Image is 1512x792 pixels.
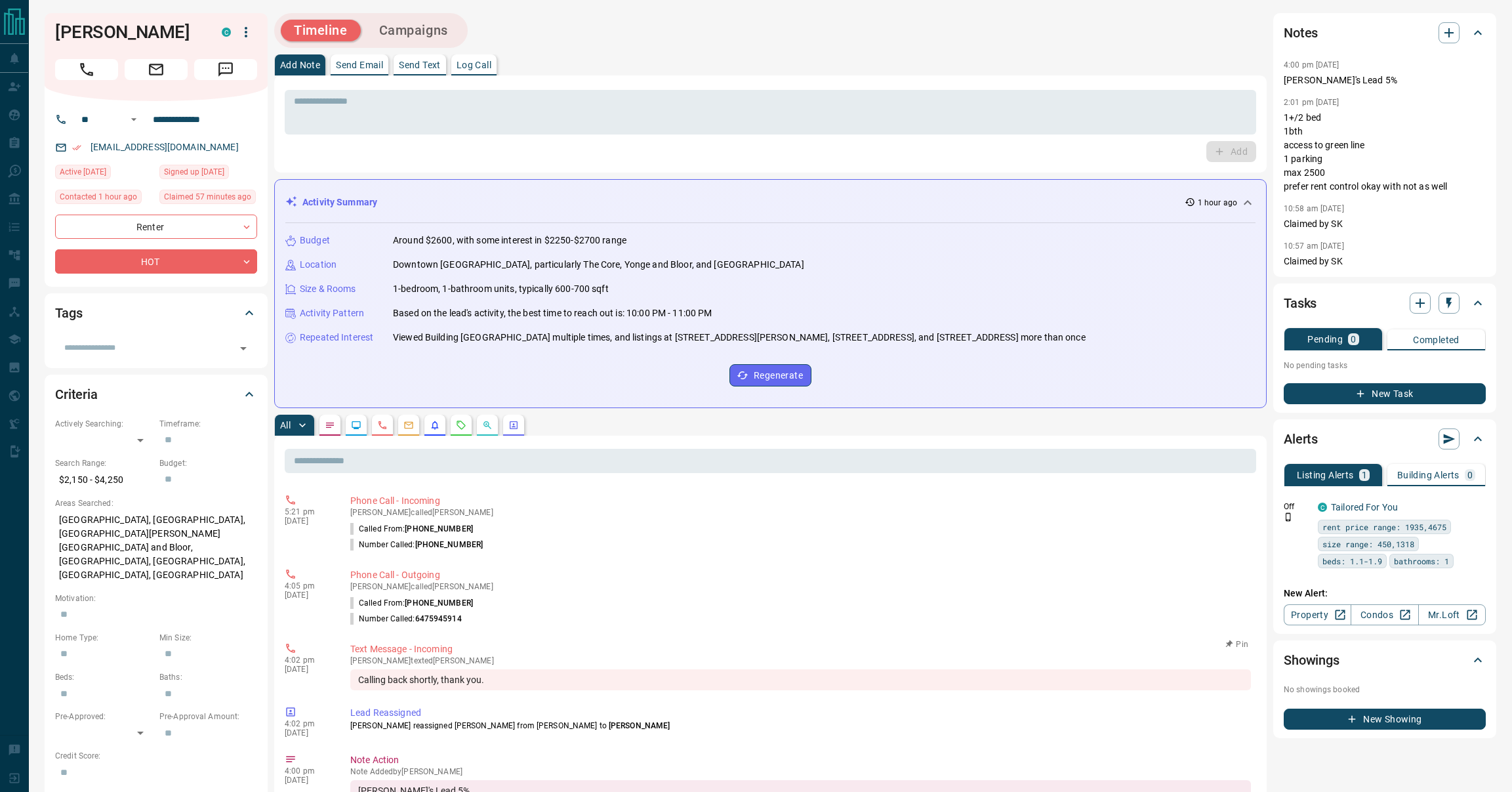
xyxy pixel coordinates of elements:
[55,593,257,604] p: Motivation:
[393,331,1086,344] p: Viewed Building [GEOGRAPHIC_DATA] multiple times, and listings at [STREET_ADDRESS][PERSON_NAME], ...
[55,297,257,329] div: Tags
[350,642,1251,656] p: Text Message - Incoming
[55,509,257,586] p: [GEOGRAPHIC_DATA], [GEOGRAPHIC_DATA], [GEOGRAPHIC_DATA][PERSON_NAME][GEOGRAPHIC_DATA] and Bloor, ...
[55,215,257,239] div: Renter
[1284,60,1339,70] p: 4:00 pm [DATE]
[1413,335,1460,344] p: Completed
[350,656,1251,665] p: [PERSON_NAME] texted [PERSON_NAME]
[55,469,153,491] p: $2,150 - $4,250
[1322,554,1382,568] span: beds: 1.1-1.9
[350,706,1251,720] p: Lead Reassigned
[222,28,231,37] div: condos.ca
[1284,650,1339,671] h2: Showings
[350,669,1251,690] div: Calling back shortly, thank you.
[1322,520,1446,533] span: rent price range: 1935,4675
[350,539,483,551] p: Number Called:
[350,523,473,535] p: Called From:
[300,306,364,320] p: Activity Pattern
[159,711,257,722] p: Pre-Approval Amount:
[55,632,153,644] p: Home Type:
[300,258,337,272] p: Location
[1297,470,1354,480] p: Listing Alerts
[1284,383,1486,404] button: New Task
[482,420,493,430] svg: Opportunities
[60,190,137,203] span: Contacted 1 hour ago
[351,420,361,430] svg: Lead Browsing Activity
[1284,17,1486,49] div: Notes
[405,524,473,533] span: [PHONE_NUMBER]
[1284,512,1293,522] svg: Push Notification Only
[55,22,202,43] h1: [PERSON_NAME]
[1284,587,1486,600] p: New Alert:
[508,420,519,430] svg: Agent Actions
[1284,428,1318,449] h2: Alerts
[1397,470,1460,480] p: Building Alerts
[126,112,142,127] button: Open
[159,632,257,644] p: Min Size:
[55,384,98,405] h2: Criteria
[55,671,153,683] p: Beds:
[1284,111,1486,194] p: 1+/2 bed 1bth access to green line 1 parking max 2500 prefer rent control okay with not as well
[1284,287,1486,319] div: Tasks
[285,728,331,738] p: [DATE]
[159,671,257,683] p: Baths:
[285,776,331,785] p: [DATE]
[1218,638,1256,650] button: Pin
[1284,293,1317,314] h2: Tasks
[415,540,483,549] span: [PHONE_NUMBER]
[1284,204,1344,213] p: 10:58 am [DATE]
[281,20,361,41] button: Timeline
[1284,241,1344,251] p: 10:57 am [DATE]
[55,711,153,722] p: Pre-Approved:
[280,60,320,70] p: Add Note
[60,165,106,178] span: Active [DATE]
[55,457,153,469] p: Search Range:
[350,767,1251,776] p: Note Added by [PERSON_NAME]
[377,420,388,430] svg: Calls
[1362,470,1367,480] p: 1
[300,331,373,344] p: Repeated Interest
[415,614,462,623] span: 6475945914
[1284,423,1486,455] div: Alerts
[1284,684,1486,696] p: No showings booked
[393,282,609,296] p: 1-bedroom, 1-bathroom units, typically 600-700 sqft
[159,165,257,183] div: Tue Jul 22 2025
[729,364,811,386] button: Regenerate
[285,190,1256,215] div: Activity Summary1 hour ago
[55,497,257,509] p: Areas Searched:
[1284,709,1486,730] button: New Showing
[1418,604,1486,625] a: Mr.Loft
[336,60,383,70] p: Send Email
[350,494,1251,508] p: Phone Call - Incoming
[1284,22,1318,43] h2: Notes
[325,420,335,430] svg: Notes
[1284,73,1486,87] p: [PERSON_NAME]'s Lead 5%
[1284,604,1351,625] a: Property
[1394,554,1449,568] span: bathrooms: 1
[285,591,331,600] p: [DATE]
[1198,197,1237,209] p: 1 hour ago
[159,457,257,469] p: Budget:
[393,234,626,247] p: Around $2600, with some interest in $2250-$2700 range
[1331,502,1398,512] a: Tailored For You
[457,60,491,70] p: Log Call
[91,142,239,152] a: [EMAIL_ADDRESS][DOMAIN_NAME]
[55,750,257,762] p: Credit Score:
[285,516,331,526] p: [DATE]
[164,165,224,178] span: Signed up [DATE]
[350,720,1251,732] p: [PERSON_NAME] reassigned [PERSON_NAME] from [PERSON_NAME] to
[55,249,257,274] div: HOT
[456,420,466,430] svg: Requests
[1284,644,1486,676] div: Showings
[350,613,462,625] p: Number Called:
[609,721,670,730] span: [PERSON_NAME]
[430,420,440,430] svg: Listing Alerts
[55,190,153,208] div: Mon Sep 15 2025
[350,508,1251,517] p: [PERSON_NAME] called [PERSON_NAME]
[1351,335,1356,344] p: 0
[285,507,331,516] p: 5:21 pm
[393,258,804,272] p: Downtown [GEOGRAPHIC_DATA], particularly The Core, Yonge and Bloor, and [GEOGRAPHIC_DATA]
[1284,98,1339,107] p: 2:01 pm [DATE]
[164,190,251,203] span: Claimed 57 minutes ago
[1322,537,1414,551] span: size range: 450,1318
